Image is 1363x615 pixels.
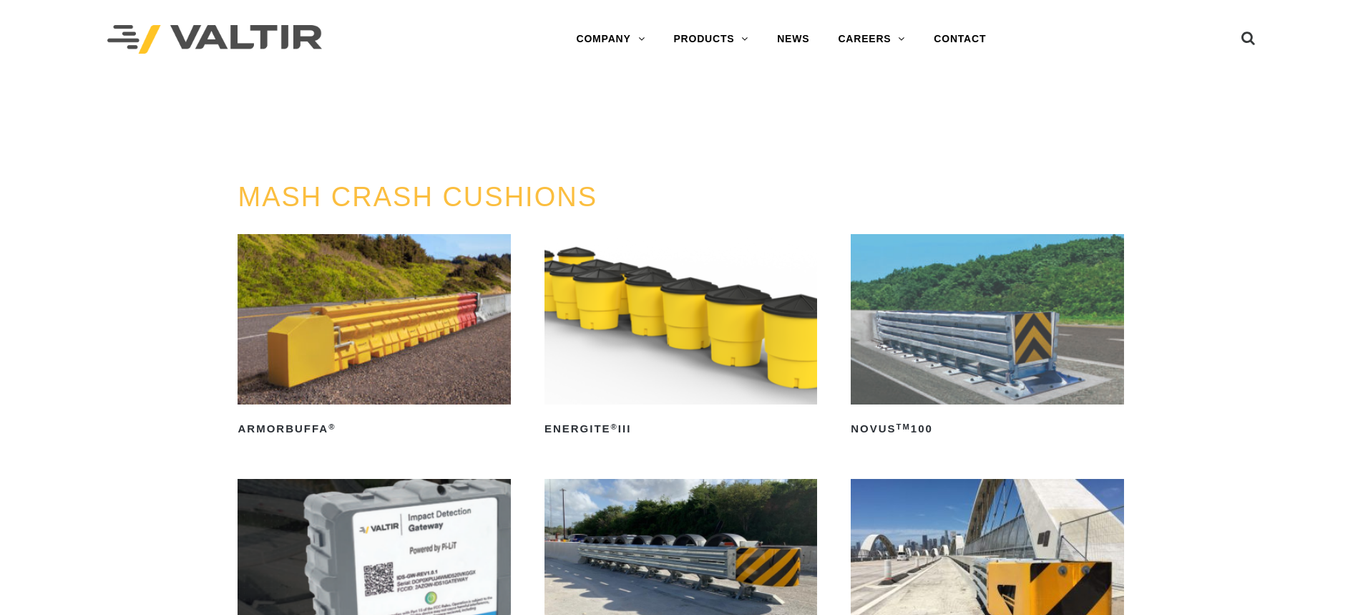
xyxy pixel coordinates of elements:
[851,234,1123,440] a: NOVUSTM100
[562,25,659,54] a: COMPANY
[919,25,1000,54] a: CONTACT
[611,422,618,431] sup: ®
[544,234,817,440] a: ENERGITE®III
[328,422,336,431] sup: ®
[107,25,322,54] img: Valtir
[659,25,763,54] a: PRODUCTS
[824,25,919,54] a: CAREERS
[763,25,824,54] a: NEWS
[238,417,510,440] h2: ArmorBuffa
[544,417,817,440] h2: ENERGITE III
[851,417,1123,440] h2: NOVUS 100
[897,422,911,431] sup: TM
[238,182,597,212] a: MASH CRASH CUSHIONS
[238,234,510,440] a: ArmorBuffa®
